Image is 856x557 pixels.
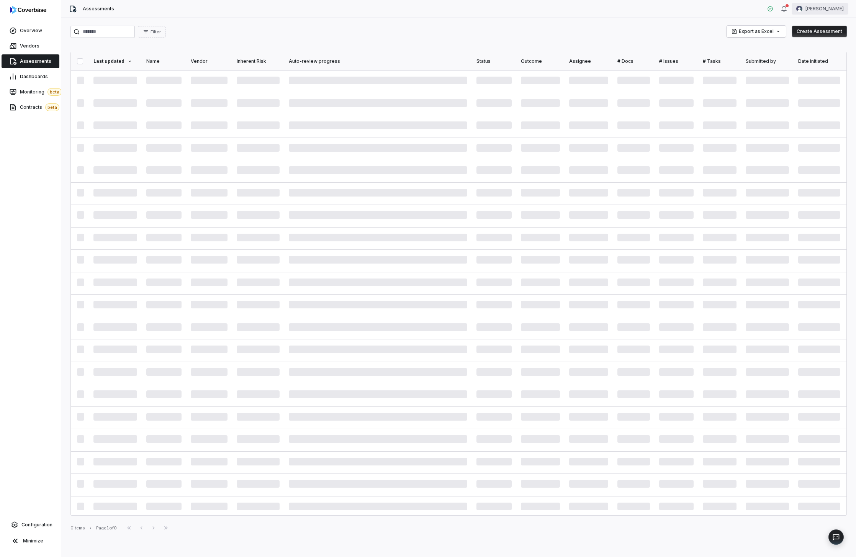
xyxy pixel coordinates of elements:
a: Contractsbeta [2,100,59,114]
div: Auto-review progress [289,58,467,64]
span: Filter [151,29,161,35]
button: Filter [138,26,166,38]
span: Contracts [20,103,59,111]
div: Submitted by [746,58,789,64]
button: Create Assessment [792,26,847,37]
span: Dashboards [20,74,48,80]
a: Assessments [2,54,59,68]
button: Export as Excel [727,26,786,37]
span: beta [47,88,62,96]
div: 0 items [70,525,85,531]
div: Date initiated [798,58,841,64]
div: Inherent Risk [237,58,280,64]
div: Name [146,58,182,64]
a: Overview [2,24,59,38]
a: Configuration [3,518,58,532]
button: Minimize [3,533,58,549]
div: • [90,525,92,531]
span: Assessments [20,58,51,64]
span: Configuration [21,522,52,528]
button: Amanda Pettenati avatar[PERSON_NAME] [792,3,848,15]
img: logo-D7KZi-bG.svg [10,6,46,14]
a: Dashboards [2,70,59,84]
div: Status [476,58,512,64]
span: Minimize [23,538,43,544]
div: Last updated [93,58,137,64]
div: # Docs [617,58,650,64]
a: Vendors [2,39,59,53]
div: # Tasks [703,58,737,64]
div: Page 1 of 0 [96,525,117,531]
a: Monitoringbeta [2,85,59,99]
img: Amanda Pettenati avatar [796,6,802,12]
div: # Issues [659,58,693,64]
span: Monitoring [20,88,62,96]
span: Overview [20,28,42,34]
span: Vendors [20,43,39,49]
div: Assignee [569,58,608,64]
div: Outcome [521,58,560,64]
span: beta [45,103,59,111]
span: Assessments [83,6,114,12]
div: Vendor [191,58,228,64]
span: [PERSON_NAME] [805,6,844,12]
